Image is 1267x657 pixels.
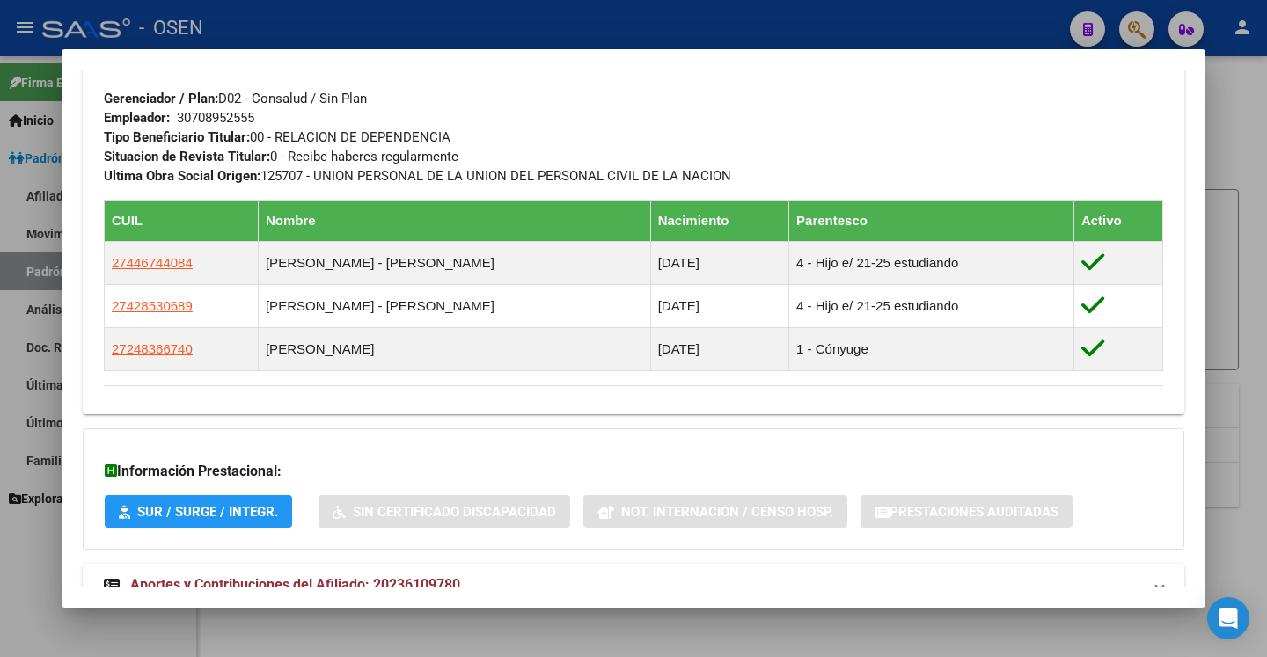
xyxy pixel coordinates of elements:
[258,201,650,242] th: Nombre
[650,201,788,242] th: Nacimiento
[104,149,270,164] strong: Situacion de Revista Titular:
[789,201,1074,242] th: Parentesco
[789,285,1074,328] td: 4 - Hijo e/ 21-25 estudiando
[104,129,450,145] span: 00 - RELACION DE DEPENDENCIA
[130,576,460,593] span: Aportes y Contribuciones del Afiliado: 20236109780
[258,328,650,371] td: [PERSON_NAME]
[789,242,1074,285] td: 4 - Hijo e/ 21-25 estudiando
[353,504,556,520] span: Sin Certificado Discapacidad
[177,108,254,128] div: 30708952555
[583,495,847,528] button: Not. Internacion / Censo Hosp.
[104,91,218,106] strong: Gerenciador / Plan:
[104,149,458,164] span: 0 - Recibe haberes regularmente
[104,168,731,184] span: 125707 - UNION PERSONAL DE LA UNION DEL PERSONAL CIVIL DE LA NACION
[104,168,260,184] strong: Ultima Obra Social Origen:
[258,242,650,285] td: [PERSON_NAME] - [PERSON_NAME]
[112,298,193,313] span: 27428530689
[104,129,250,145] strong: Tipo Beneficiario Titular:
[105,461,1162,482] h3: Información Prestacional:
[1207,597,1249,639] div: Open Intercom Messenger
[104,91,367,106] span: D02 - Consalud / Sin Plan
[861,495,1073,528] button: Prestaciones Auditadas
[112,255,193,270] span: 27446744084
[112,341,193,356] span: 27248366740
[104,110,170,126] strong: Empleador:
[890,504,1058,520] span: Prestaciones Auditadas
[105,495,292,528] button: SUR / SURGE / INTEGR.
[258,285,650,328] td: [PERSON_NAME] - [PERSON_NAME]
[650,285,788,328] td: [DATE]
[621,504,833,520] span: Not. Internacion / Censo Hosp.
[650,328,788,371] td: [DATE]
[789,328,1074,371] td: 1 - Cónyuge
[137,504,278,520] span: SUR / SURGE / INTEGR.
[1073,201,1162,242] th: Activo
[83,564,1184,606] mat-expansion-panel-header: Aportes y Contribuciones del Afiliado: 20236109780
[650,242,788,285] td: [DATE]
[105,201,259,242] th: CUIL
[319,495,570,528] button: Sin Certificado Discapacidad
